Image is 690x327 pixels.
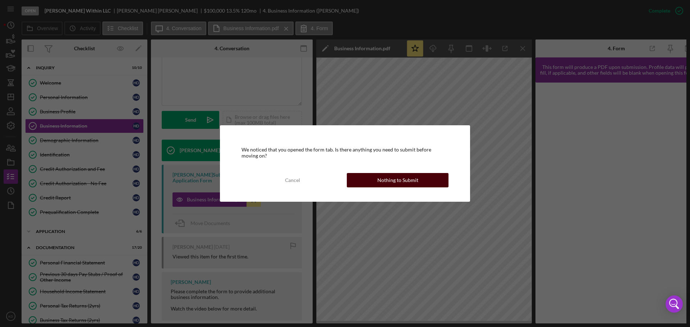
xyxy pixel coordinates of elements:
[241,173,343,187] button: Cancel
[285,173,300,187] div: Cancel
[241,147,448,158] div: We noticed that you opened the form tab. Is there anything you need to submit before moving on?
[347,173,448,187] button: Nothing to Submit
[377,173,418,187] div: Nothing to Submit
[666,295,683,313] div: Open Intercom Messenger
